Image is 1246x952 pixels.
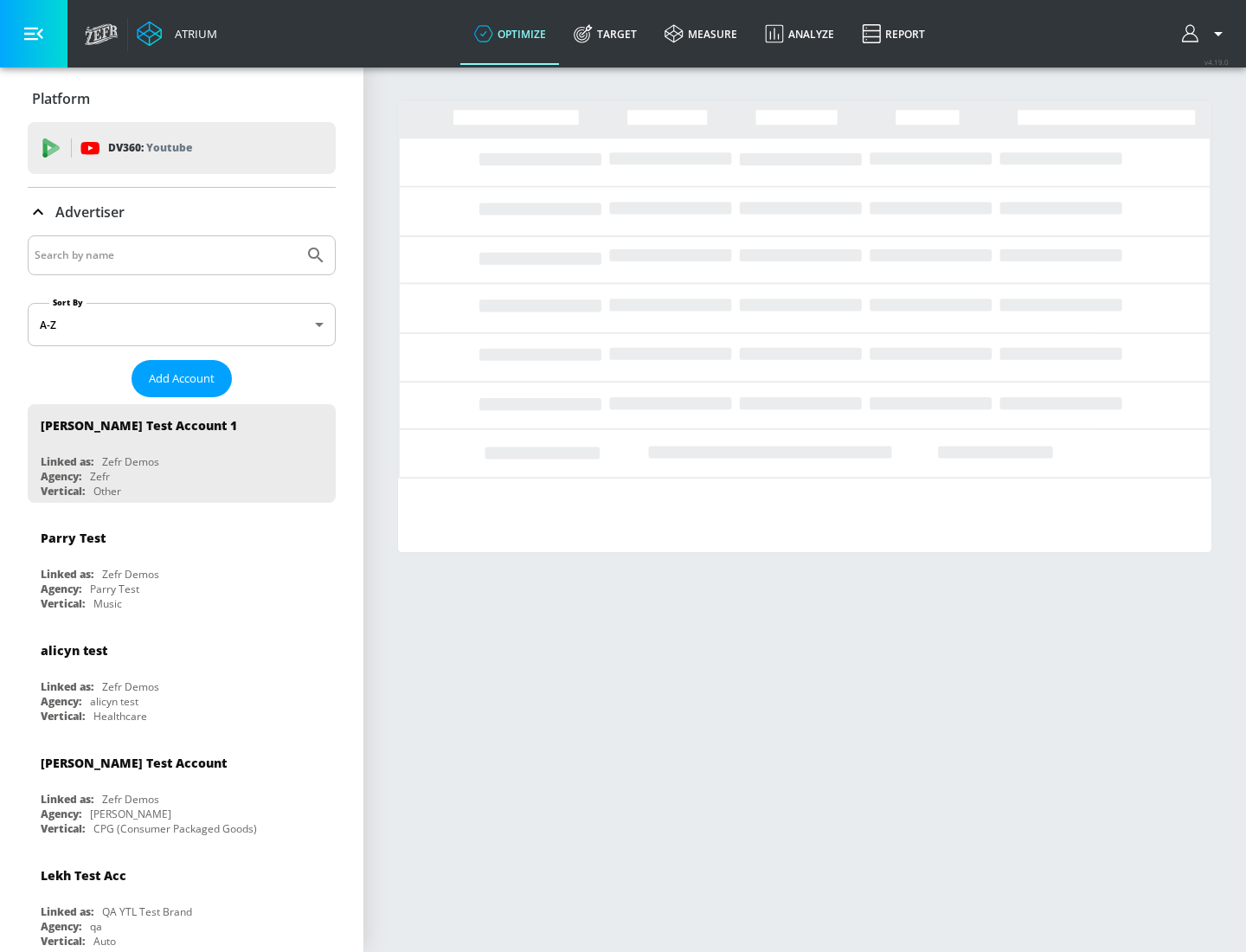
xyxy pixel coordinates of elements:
div: [PERSON_NAME] Test AccountLinked as:Zefr DemosAgency:[PERSON_NAME]Vertical:CPG (Consumer Packaged... [28,742,336,840]
div: [PERSON_NAME] Test Account 1 [41,417,237,434]
div: CPG (Consumer Packaged Goods) [93,821,257,836]
div: Platform [28,74,336,123]
input: Search by name [35,244,297,267]
div: Other [93,484,121,499]
div: Zefr Demos [102,567,159,582]
label: Sort By [49,297,87,308]
div: [PERSON_NAME] Test Account [41,755,227,771]
div: Atrium [168,26,217,42]
div: [PERSON_NAME] [90,807,171,821]
div: Vertical: [41,596,85,611]
div: Parry Test [90,582,139,596]
div: Parry Test [41,530,106,546]
a: optimize [460,3,560,65]
div: A-Z [28,303,336,346]
div: Agency: [41,469,81,484]
div: [PERSON_NAME] Test Account 1Linked as:Zefr DemosAgency:ZefrVertical:Other [28,404,336,503]
div: Agency: [41,807,81,821]
span: Add Account [149,369,215,389]
div: Agency: [41,582,81,596]
p: DV360: [108,138,192,158]
div: QA YTL Test Brand [102,904,192,919]
div: Linked as: [41,567,93,582]
div: Zefr [90,469,110,484]
div: alicyn testLinked as:Zefr DemosAgency:alicyn testVertical:Healthcare [28,629,336,728]
div: alicyn test [90,694,138,709]
p: Advertiser [55,203,125,222]
a: measure [651,3,751,65]
div: Advertiser [28,188,336,236]
div: Parry TestLinked as:Zefr DemosAgency:Parry TestVertical:Music [28,517,336,615]
a: Target [560,3,651,65]
p: Youtube [146,138,192,157]
div: Linked as: [41,904,93,919]
div: Linked as: [41,454,93,469]
div: Zefr Demos [102,679,159,694]
span: v 4.19.0 [1204,57,1229,67]
div: Vertical: [41,934,85,949]
div: qa [90,919,102,934]
div: Linked as: [41,792,93,807]
div: Auto [93,934,116,949]
div: Linked as: [41,679,93,694]
div: DV360: Youtube [28,122,336,174]
div: Vertical: [41,484,85,499]
div: Healthcare [93,709,147,724]
div: alicyn test [41,642,107,659]
p: Platform [32,89,90,108]
div: Agency: [41,919,81,934]
div: Music [93,596,122,611]
button: Add Account [132,360,232,397]
a: Atrium [137,21,217,47]
a: Analyze [751,3,848,65]
div: Vertical: [41,709,85,724]
div: Zefr Demos [102,792,159,807]
div: Zefr Demos [102,454,159,469]
div: Agency: [41,694,81,709]
div: Lekh Test Acc [41,867,126,884]
a: Report [848,3,939,65]
div: Vertical: [41,821,85,836]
